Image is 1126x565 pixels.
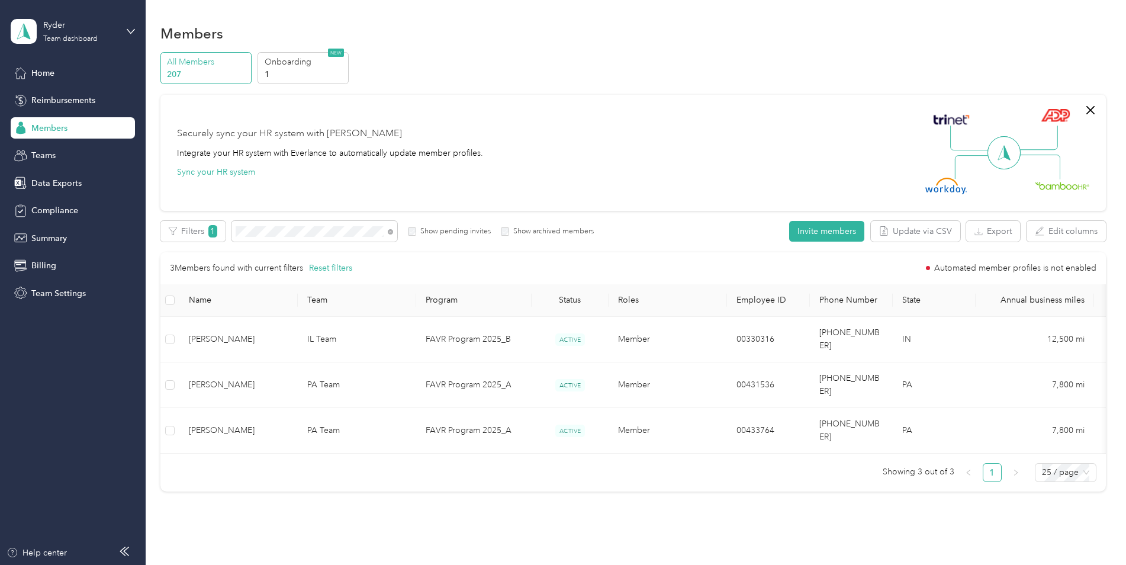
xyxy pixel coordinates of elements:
[167,68,247,81] p: 207
[931,111,972,128] img: Trinet
[1006,463,1025,482] button: right
[416,317,532,362] td: FAVR Program 2025_B
[43,19,117,31] div: Ryder
[1035,181,1089,190] img: BambooHR
[893,408,976,454] td: PA
[727,317,810,362] td: 00330316
[893,317,976,362] td: IN
[31,232,67,245] span: Summary
[609,362,727,408] td: Member
[31,287,86,300] span: Team Settings
[959,463,978,482] li: Previous Page
[532,284,609,317] th: Status
[43,36,98,43] div: Team dashboard
[893,284,976,317] th: State
[810,284,893,317] th: Phone Number
[983,464,1001,481] a: 1
[416,226,491,237] label: Show pending invites
[31,259,56,272] span: Billing
[189,333,288,346] span: [PERSON_NAME]
[976,408,1094,454] td: 7,800 mi
[177,166,255,178] button: Sync your HR system
[7,547,67,559] button: Help center
[298,284,416,317] th: Team
[934,264,1096,272] span: Automated member profiles is not enabled
[298,408,416,454] td: PA Team
[893,362,976,408] td: PA
[1042,464,1089,481] span: 25 / page
[298,362,416,408] td: PA Team
[555,425,585,437] span: ACTIVE
[179,408,298,454] td: Jessica Hylan
[1019,155,1060,180] img: Line Right Down
[1012,469,1019,476] span: right
[976,317,1094,362] td: 12,500 mi
[298,317,416,362] td: IL Team
[31,94,95,107] span: Reimbursements
[179,362,298,408] td: Jessica Wilkinson
[950,126,992,151] img: Line Left Up
[727,408,810,454] td: 00433764
[1041,108,1070,122] img: ADP
[416,362,532,408] td: FAVR Program 2025_A
[966,221,1020,242] button: Export
[871,221,960,242] button: Update via CSV
[727,362,810,408] td: 00431536
[1016,126,1058,150] img: Line Right Up
[170,262,303,275] p: 3 Members found with current filters
[976,284,1094,317] th: Annual business miles
[819,373,880,396] span: [PHONE_NUMBER]
[983,463,1002,482] li: 1
[167,56,247,68] p: All Members
[189,424,288,437] span: [PERSON_NAME]
[555,379,585,391] span: ACTIVE
[1006,463,1025,482] li: Next Page
[609,284,727,317] th: Roles
[309,262,352,275] button: Reset filters
[609,317,727,362] td: Member
[31,122,67,134] span: Members
[31,149,56,162] span: Teams
[265,68,345,81] p: 1
[31,204,78,217] span: Compliance
[265,56,345,68] p: Onboarding
[179,284,298,317] th: Name
[555,333,585,346] span: ACTIVE
[789,221,864,242] button: Invite members
[160,221,226,242] button: Filters1
[609,408,727,454] td: Member
[1060,499,1126,565] iframe: Everlance-gr Chat Button Frame
[727,284,810,317] th: Employee ID
[509,226,594,237] label: Show archived members
[189,378,288,391] span: [PERSON_NAME]
[819,419,880,442] span: [PHONE_NUMBER]
[179,317,298,362] td: Jessica W. Yuen
[883,463,954,481] span: Showing 3 out of 3
[416,408,532,454] td: FAVR Program 2025_A
[328,49,344,57] span: NEW
[1035,463,1096,482] div: Page Size
[416,284,532,317] th: Program
[177,147,483,159] div: Integrate your HR system with Everlance to automatically update member profiles.
[959,463,978,482] button: left
[160,27,223,40] h1: Members
[208,225,217,237] span: 1
[819,328,880,351] span: [PHONE_NUMBER]
[1027,221,1106,242] button: Edit columns
[925,178,967,194] img: Workday
[31,67,54,79] span: Home
[965,469,972,476] span: left
[976,362,1094,408] td: 7,800 mi
[189,295,288,305] span: Name
[31,177,82,190] span: Data Exports
[177,127,402,141] div: Securely sync your HR system with [PERSON_NAME]
[954,155,996,179] img: Line Left Down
